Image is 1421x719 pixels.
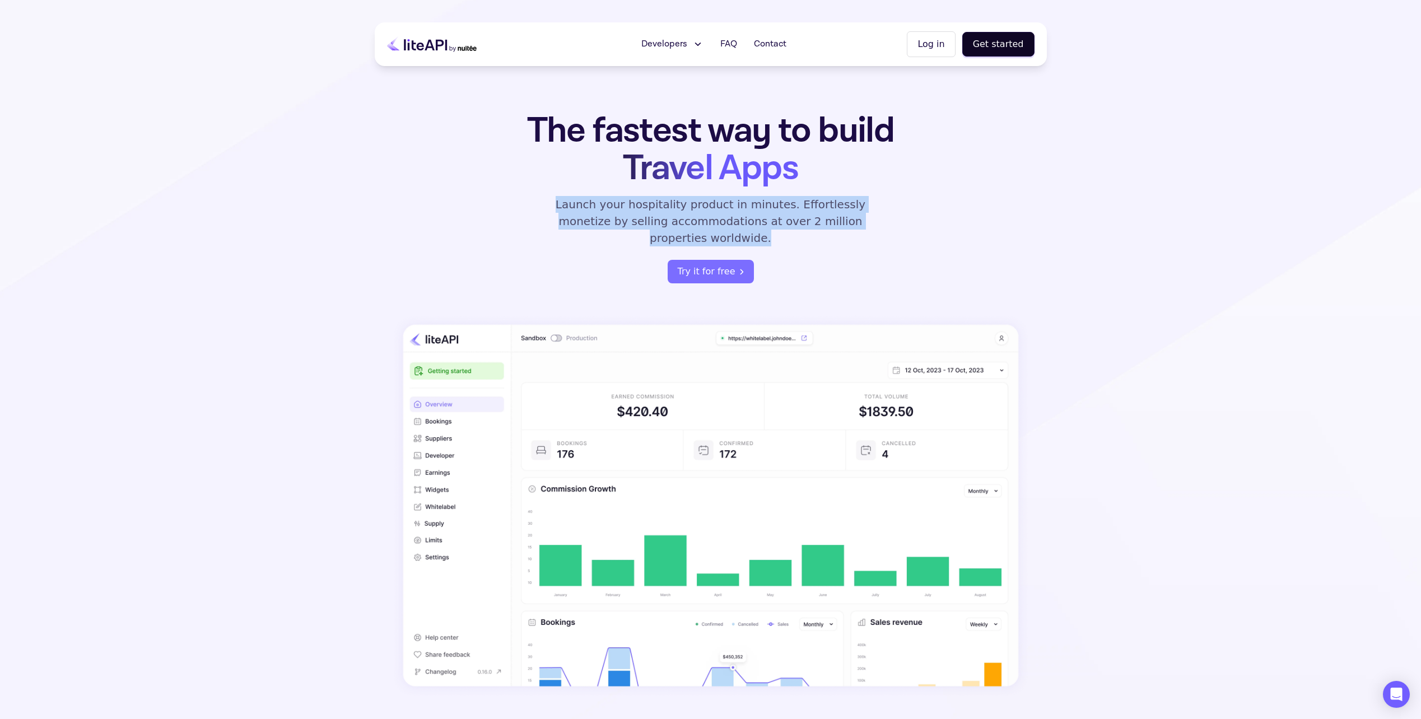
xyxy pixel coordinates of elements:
button: Log in [907,31,955,57]
button: Get started [962,32,1035,57]
a: Contact [747,33,793,55]
button: Try it for free [668,260,754,283]
p: Launch your hospitality product in minutes. Effortlessly monetize by selling accommodations at ov... [543,196,879,246]
span: Travel Apps [623,145,798,192]
button: Developers [635,33,710,55]
a: FAQ [714,33,744,55]
h1: The fastest way to build [492,112,930,187]
span: Contact [754,38,786,51]
img: dashboard illustration [393,315,1029,697]
div: Open Intercom Messenger [1383,681,1410,708]
span: Developers [641,38,687,51]
a: register [668,260,754,283]
span: FAQ [720,38,737,51]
